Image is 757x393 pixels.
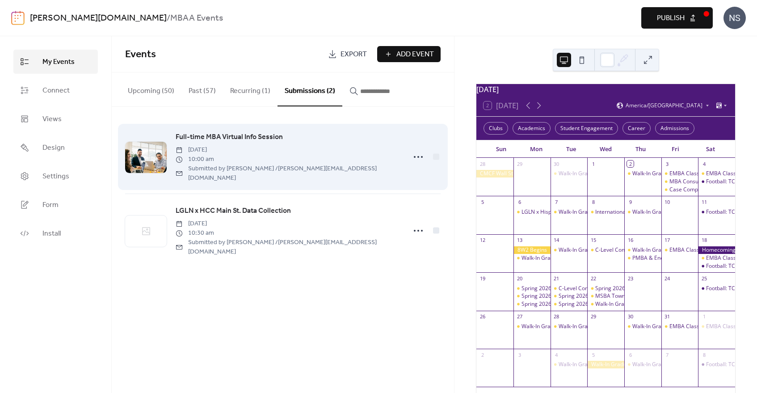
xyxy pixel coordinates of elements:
div: EMBA Class Weekend [669,323,724,330]
a: Form [13,193,98,217]
div: Football: TCU vs CU [698,178,735,186]
div: Case Competition Workshop [669,186,740,194]
div: EMBA Class Weekend [698,254,735,262]
div: 10 [664,199,671,205]
div: 29 [590,313,597,320]
div: Case Competition Workshop [661,186,698,194]
span: Add Event [396,49,434,60]
div: PMBA & Energy Students, Alumni, and Prospects Happy Hour [624,254,661,262]
span: Full-time MBA Virtual Info Session [176,132,283,143]
div: Walk-In Graduate Advising (Virtual) [632,246,719,254]
div: 30 [553,161,560,167]
div: Clubs [484,122,508,135]
div: 11 [701,199,707,205]
div: Walk-In Graduate Advising (In-Preson) [587,300,624,308]
a: [PERSON_NAME][DOMAIN_NAME] [30,10,167,27]
a: Views [13,107,98,131]
div: MSBA Townhall and Enrollment Info Session [595,292,705,300]
div: 5 [590,351,597,358]
a: Export [321,46,374,62]
div: 29 [516,161,523,167]
div: Tue [554,140,589,158]
div: 18 [701,237,707,244]
span: LGLN x HCC Main St. Data Collection [176,206,291,216]
div: Walk-In Graduate Advising (Virtual) [632,170,719,177]
div: Walk-In Graduate Advising (In-Preson) [521,254,616,262]
div: Spring 2026 Enrollment Info sessions (In Person PMBAs Fall '25 and Energy MBA '25) [551,300,588,308]
div: Walk-In Graduate Advising (Virtual) [559,323,645,330]
a: Design [13,135,98,160]
div: C-Level Confidential with Jason Kulas [587,246,624,254]
span: [DATE] [176,145,400,155]
a: Install [13,221,98,245]
div: EMBA Class Weekend [661,323,698,330]
div: 26 [479,313,486,320]
span: America/[GEOGRAPHIC_DATA] [626,103,702,108]
div: 28 [479,161,486,167]
img: logo [11,11,25,25]
div: EMBA Class Weekend [661,170,698,177]
div: 12 [479,237,486,244]
span: Submitted by [PERSON_NAME] / [PERSON_NAME][EMAIL_ADDRESS][DOMAIN_NAME] [176,238,400,257]
div: EMBA Class Weekend [698,170,735,177]
div: 30 [627,313,634,320]
div: 8 [590,199,597,205]
div: 6 [516,199,523,205]
div: 2 [479,351,486,358]
div: Walk-In Graduate Advising (Virtual) [632,361,719,368]
div: Football: TCU vs KSU [698,208,735,216]
button: Upcoming (50) [121,72,181,106]
span: Export [341,49,367,60]
button: Recurring (1) [223,72,278,106]
div: 27 [516,313,523,320]
div: Walk-In Graduate Advising (Virtual) [551,208,588,216]
span: Settings [42,171,69,182]
div: 7 [553,199,560,205]
div: Walk-In Graduate Advising (Virtual) [551,246,588,254]
div: Football: TCU vs BU [706,262,755,270]
div: 9 [627,199,634,205]
div: 4 [701,161,707,167]
div: Walk-In Graduate Advising (In-Preson) [513,254,551,262]
div: 25 [701,275,707,282]
div: Career [622,122,651,135]
div: 4 [553,351,560,358]
div: Football: TCU vs CU [706,178,755,186]
a: Connect [13,78,98,102]
div: 1 [590,161,597,167]
div: 16 [627,237,634,244]
div: Spring 2026 Enrollment Info sessions (Online PMBAs Fall '25 and Energy MBA '25) [551,292,588,300]
div: 31 [664,313,671,320]
div: 8W2 Begins [513,246,551,254]
div: Academics [513,122,551,135]
div: Admissions [655,122,694,135]
div: Walk-In Graduate Advising (In-Preson) [595,300,690,308]
span: Form [42,200,59,211]
div: EMBA Class Weekend [669,246,724,254]
div: 1 [701,313,707,320]
div: Spring 2026 Enrollment Info Sessions (1st YR Full Time MBA ) [587,285,624,292]
div: C-Level Confidential with [PERSON_NAME] [559,285,663,292]
div: CMCF Wall Street Prep [476,170,513,177]
div: Student Engagement [555,122,618,135]
div: Sun [484,140,518,158]
div: 17 [664,237,671,244]
span: 10:00 am [176,155,400,164]
div: Sat [693,140,728,158]
div: C-Level Confidential with [PERSON_NAME] [595,246,700,254]
div: Walk-In Graduate Advising (Virtual) [551,361,588,368]
span: Submitted by [PERSON_NAME] / [PERSON_NAME][EMAIL_ADDRESS][DOMAIN_NAME] [176,164,400,183]
div: Walk-In Graduate Advising (In-Person) [513,323,551,330]
span: Connect [42,85,70,96]
b: / [167,10,170,27]
div: Walk-In Graduate Advising (Virtual) [624,208,661,216]
div: MSBA Townhall and Enrollment Info Session [587,292,624,300]
div: Walk-In Graduate Advising (In-Person) [521,323,616,330]
span: Views [42,114,62,125]
button: Add Event [377,46,441,62]
div: 23 [627,275,634,282]
div: 3 [516,351,523,358]
div: 2 [627,161,634,167]
div: 28 [553,313,560,320]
